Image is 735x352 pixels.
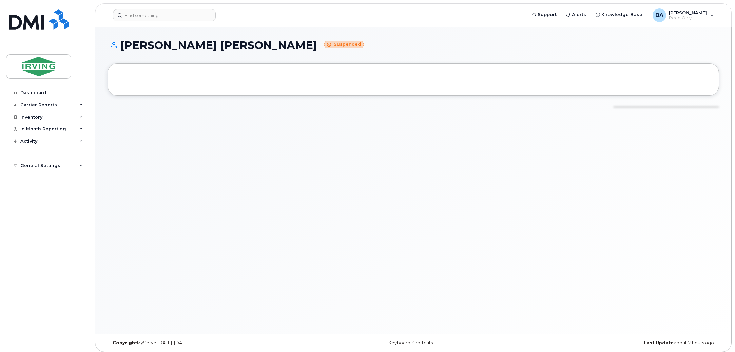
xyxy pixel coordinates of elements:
[515,340,719,346] div: about 2 hours ago
[113,340,137,345] strong: Copyright
[644,340,674,345] strong: Last Update
[108,340,311,346] div: MyServe [DATE]–[DATE]
[108,39,719,51] h1: [PERSON_NAME] [PERSON_NAME]
[324,41,364,48] small: Suspended
[388,340,433,345] a: Keyboard Shortcuts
